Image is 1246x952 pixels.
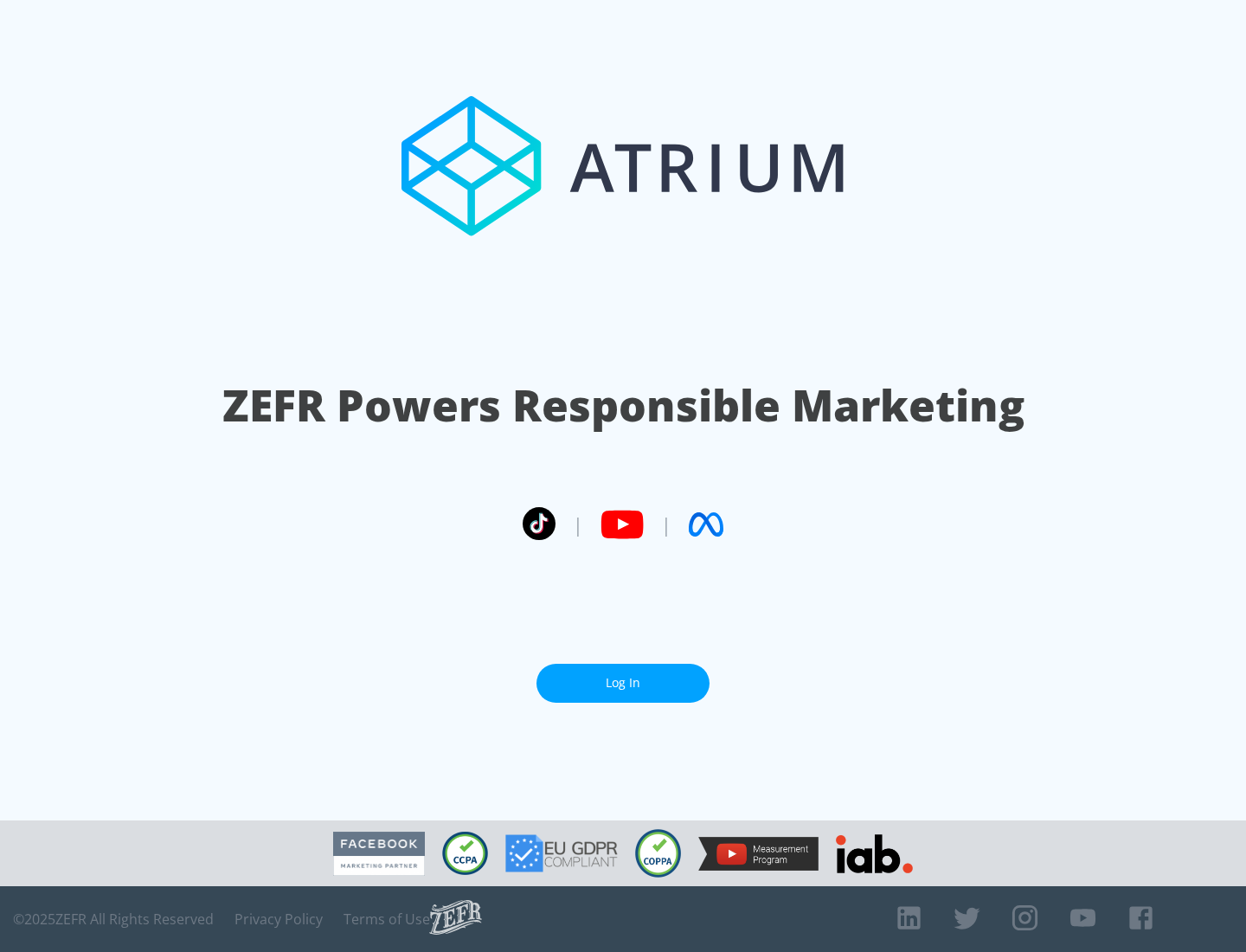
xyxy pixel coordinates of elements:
a: Privacy Policy [234,910,323,928]
h1: ZEFR Powers Responsible Marketing [222,376,1024,435]
span: © 2025 ZEFR All Rights Reserved [13,910,214,928]
a: Log In [536,664,710,703]
img: COPPA Compliant [635,829,681,878]
img: GDPR Compliant [505,834,618,872]
a: Terms of Use [344,910,430,928]
span: | [573,511,583,537]
img: IAB [836,834,913,873]
img: YouTube Measurement Program [698,837,819,871]
img: Facebook Marketing Partner [333,832,425,876]
img: CCPA Compliant [442,832,488,875]
span: | [661,511,671,537]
